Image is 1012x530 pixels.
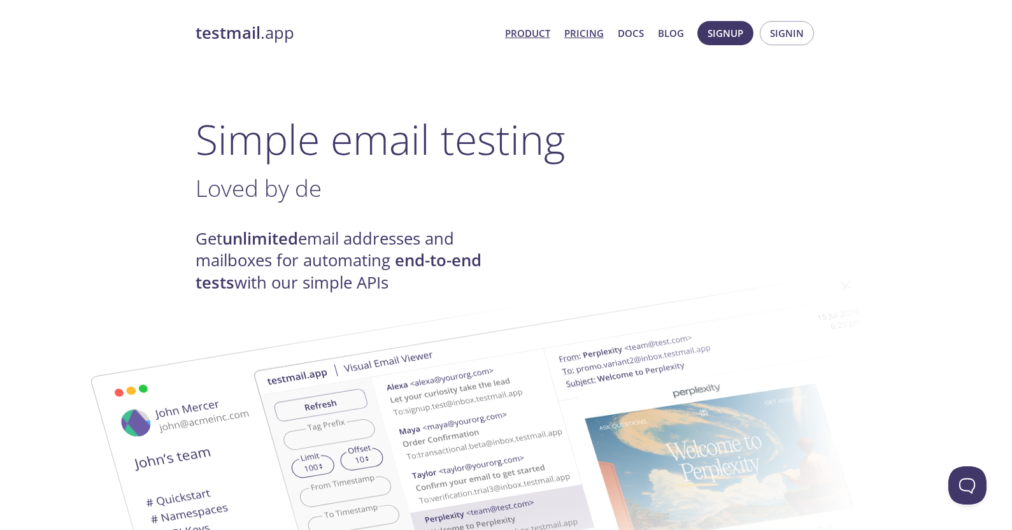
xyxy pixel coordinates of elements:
[222,227,298,250] strong: unlimited
[948,466,987,505] iframe: Help Scout Beacon - Open
[564,25,604,41] a: Pricing
[618,25,644,41] a: Docs
[708,25,743,41] span: Signup
[505,25,550,41] a: Product
[196,22,260,44] strong: testmail
[760,21,814,45] button: Signin
[196,228,506,294] h4: Get email addresses and mailboxes for automating with our simple APIs
[196,172,322,204] span: Loved by de
[697,21,753,45] button: Signup
[196,115,817,164] h1: Simple email testing
[658,25,684,41] a: Blog
[196,22,495,44] a: testmail.app
[770,25,804,41] span: Signin
[196,249,481,293] strong: end-to-end tests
